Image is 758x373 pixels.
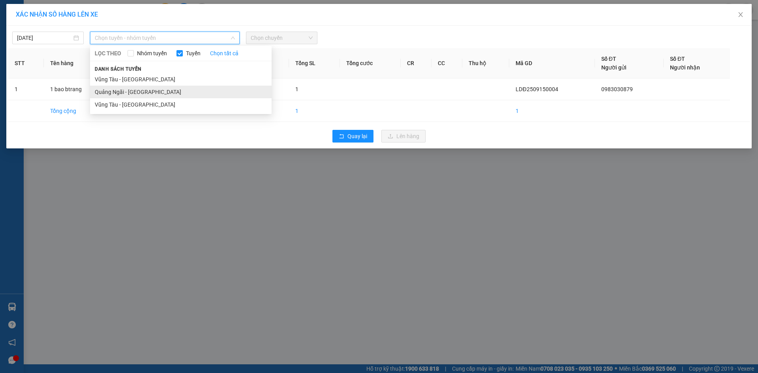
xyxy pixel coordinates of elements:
[17,34,72,42] input: 15/09/2025
[730,4,752,26] button: Close
[339,133,344,140] span: rollback
[8,79,44,100] td: 1
[90,86,272,98] li: Quảng Ngãi - [GEOGRAPHIC_DATA]
[36,51,117,58] strong: 0978 771155 - 0975 77 1155
[347,132,367,141] span: Quay lại
[4,6,21,43] img: logo
[509,100,595,122] td: 1
[401,48,432,79] th: CR
[95,49,121,58] span: LỌC THEO
[231,36,235,40] span: down
[289,48,340,79] th: Tổng SL
[737,11,744,18] span: close
[183,49,204,58] span: Tuyến
[134,49,170,58] span: Nhóm tuyến
[95,32,235,44] span: Chọn tuyến - nhóm tuyến
[381,130,426,142] button: uploadLên hàng
[601,86,633,92] span: 0983030879
[289,100,340,122] td: 1
[90,73,272,86] li: Vũng Tàu - [GEOGRAPHIC_DATA]
[251,32,313,44] span: Chọn chuyến
[44,79,113,100] td: 1 bao btrang
[670,64,700,71] span: Người nhận
[601,56,616,62] span: Số ĐT
[4,45,21,97] strong: Công ty TNHH DVVT Văn Vinh 76
[295,86,298,92] span: 1
[24,34,129,49] strong: Tổng đài hỗ trợ: 0914 113 973 - 0982 113 973 - 0919 113 973 -
[90,98,272,111] li: Vũng Tàu - [GEOGRAPHIC_DATA]
[332,130,373,142] button: rollbackQuay lại
[516,86,558,92] span: LDĐ2509150004
[44,100,113,122] td: Tổng cộng
[8,48,44,79] th: STT
[44,48,113,79] th: Tên hàng
[509,48,595,79] th: Mã GD
[22,12,131,33] strong: [PERSON_NAME] ([GEOGRAPHIC_DATA])
[462,48,510,79] th: Thu hộ
[432,48,462,79] th: CC
[340,48,401,79] th: Tổng cước
[670,56,685,62] span: Số ĐT
[16,11,98,18] span: XÁC NHẬN SỐ HÀNG LÊN XE
[90,66,146,73] span: Danh sách tuyến
[601,64,627,71] span: Người gửi
[210,49,238,58] a: Chọn tất cả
